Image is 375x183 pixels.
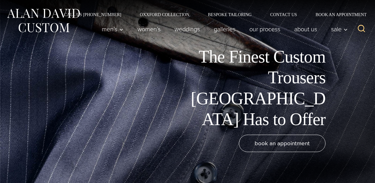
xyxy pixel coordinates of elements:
[55,12,131,17] a: Call Us [PHONE_NUMBER]
[186,46,325,130] h1: The Finest Custom Trousers [GEOGRAPHIC_DATA] Has to Offer
[102,26,123,32] span: Men’s
[207,23,243,35] a: Galleries
[331,26,348,32] span: Sale
[243,23,287,35] a: Our Process
[168,23,207,35] a: weddings
[287,23,324,35] a: About Us
[261,12,306,17] a: Contact Us
[199,12,261,17] a: Bespoke Tailoring
[6,7,80,34] img: Alan David Custom
[131,12,199,17] a: Oxxford Collection
[255,139,310,148] span: book an appointment
[131,23,168,35] a: Women’s
[354,22,369,37] button: View Search Form
[55,12,369,17] nav: Secondary Navigation
[306,12,369,17] a: Book an Appointment
[239,135,325,152] a: book an appointment
[95,23,351,35] nav: Primary Navigation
